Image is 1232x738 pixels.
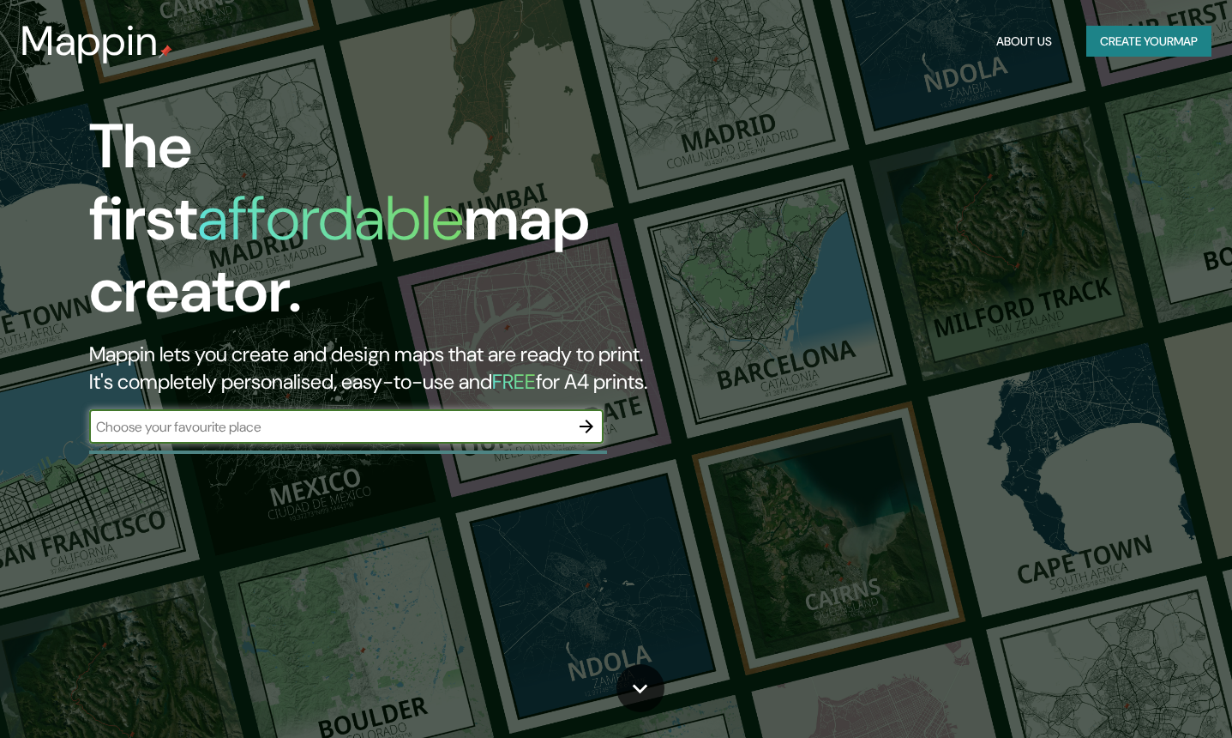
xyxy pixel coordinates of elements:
img: mappin-pin [159,45,172,58]
button: About Us [989,26,1059,57]
h5: FREE [492,368,536,395]
h3: Mappin [21,17,159,65]
h1: The first map creator. [89,111,706,341]
button: Create yourmap [1086,26,1211,57]
input: Choose your favourite place [89,417,569,437]
h1: affordable [197,178,464,258]
h2: Mappin lets you create and design maps that are ready to print. It's completely personalised, eas... [89,341,706,396]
